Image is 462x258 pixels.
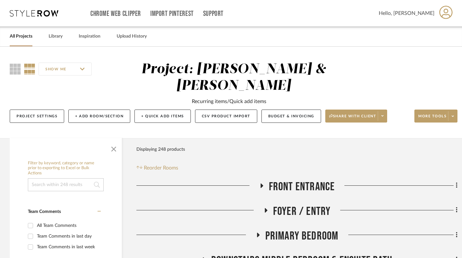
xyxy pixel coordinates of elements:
[150,11,194,17] a: Import Pinterest
[90,11,141,17] a: Chrome Web Clipper
[269,180,335,194] span: Front Entrance
[49,32,63,41] a: Library
[68,110,130,123] button: + Add Room/Section
[265,229,339,243] span: Primary Bedroom
[195,110,257,123] button: CSV Product Import
[79,32,100,41] a: Inspiration
[414,110,457,123] button: More tools
[273,205,331,218] span: Foyer / Entry
[192,98,266,105] div: Recurring items/Quick add items
[10,32,32,41] a: All Projects
[144,164,178,172] span: Reorder Rooms
[141,63,326,93] div: Project: [PERSON_NAME] & [PERSON_NAME]
[28,161,104,176] h6: Filter by keyword, category or name prior to exporting to Excel or Bulk Actions
[28,209,61,214] span: Team Comments
[329,114,376,123] span: Share with client
[37,220,99,231] div: All Team Comments
[325,110,387,123] button: Share with client
[28,178,104,191] input: Search within 248 results
[10,110,64,123] button: Project Settings
[37,242,99,252] div: Team Comments in last week
[134,110,191,123] button: + Quick Add Items
[117,32,147,41] a: Upload History
[107,141,120,154] button: Close
[136,164,178,172] button: Reorder Rooms
[418,114,446,123] span: More tools
[203,11,224,17] a: Support
[261,110,321,123] button: Budget & Invoicing
[136,143,185,156] div: Displaying 248 products
[379,9,434,17] span: Hello, [PERSON_NAME]
[37,231,99,241] div: Team Comments in last day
